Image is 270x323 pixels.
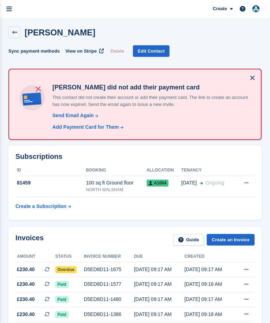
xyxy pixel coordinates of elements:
a: Guide [173,234,204,245]
div: [DATE] 09:17 AM [134,281,184,288]
th: Amount [15,251,55,262]
span: £230.40 [17,296,35,303]
span: [DATE] [181,179,197,187]
div: Send Email Again [52,112,94,119]
th: Created [185,251,235,262]
span: £230.40 [17,281,35,288]
div: D5ED8D11-1386 [84,311,134,318]
div: [DATE] 09:17 AM [134,311,184,318]
a: Create a Subscription [15,200,71,213]
div: Create a Subscription [15,203,66,210]
span: Paid [55,296,68,303]
a: Edit Contact [133,45,170,57]
span: £230.40 [17,266,35,273]
span: Create [213,5,227,12]
div: Add Payment Card for Them [52,123,119,131]
img: no-card-linked-e7822e413c904bf8b177c4d89f31251c4716f9871600ec3ca5bfc59e148c83f4.svg [18,83,47,113]
div: D5ED8D11-1480 [84,296,134,303]
div: [DATE] 09:17 AM [134,296,184,303]
span: View on Stripe [65,48,97,55]
span: A1004 [147,180,168,187]
span: Paid [55,311,68,318]
h2: Invoices [15,234,44,245]
a: View on Stripe [63,45,105,57]
th: Status [55,251,84,262]
span: Paid [55,281,68,288]
div: [DATE] 09:17 AM [185,296,235,303]
th: Booking [86,165,147,176]
p: This contact did not create their account or add their payment card. The link to create an accoun... [50,94,252,108]
span: £230.40 [17,311,35,318]
div: [DATE] 09:18 AM [185,281,235,288]
th: Tenancy [181,165,236,176]
div: 81459 [15,179,86,187]
button: Delete [108,45,127,57]
div: D5ED8D11-1577 [84,281,134,288]
h2: Subscriptions [15,153,255,161]
h2: [PERSON_NAME] [25,28,95,37]
span: Overdue [55,266,77,273]
div: 100 sq ft Ground floor [86,179,147,187]
th: Invoice number [84,251,134,262]
th: ID [15,165,86,176]
h4: [PERSON_NAME] did not add their payment card [50,83,252,92]
div: [DATE] 09:17 AM [185,266,235,273]
th: Due [134,251,184,262]
img: Simon Gardner [252,5,259,12]
button: Sync payment methods [8,45,60,57]
div: D5ED8D11-1675 [84,266,134,273]
a: Add Payment Card for Them [50,123,250,131]
th: Allocation [147,165,181,176]
span: Ongoing [206,180,224,186]
div: [DATE] 09:18 AM [185,311,235,318]
div: NORTH WALSHAM [86,187,147,193]
a: Create an Invoice [207,234,255,245]
div: [DATE] 09:17 AM [134,266,184,273]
